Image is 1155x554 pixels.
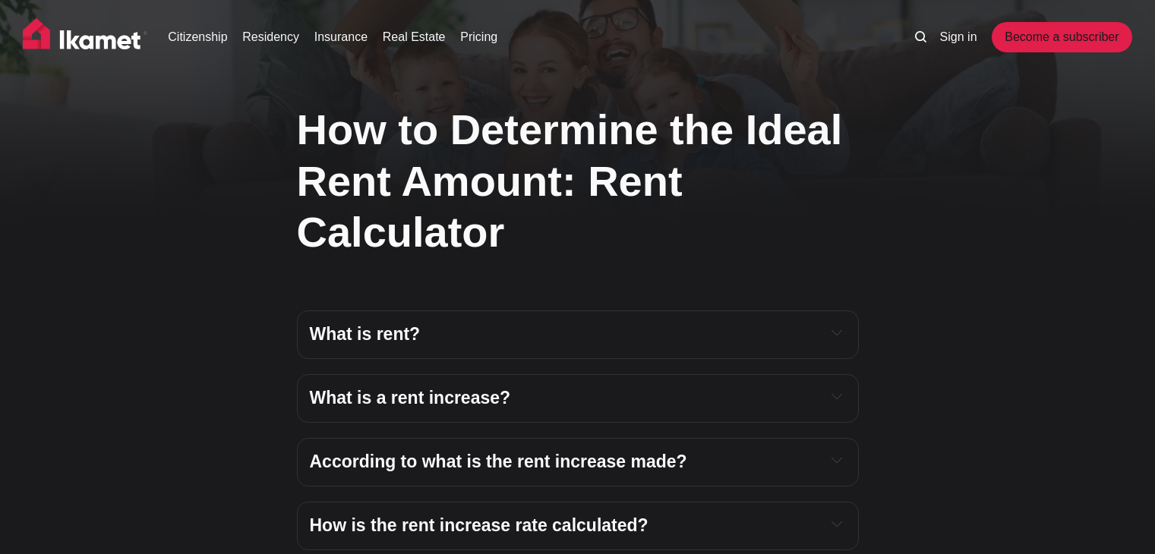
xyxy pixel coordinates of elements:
[314,28,368,46] a: Insurance
[383,28,446,46] a: Real Estate
[992,22,1131,52] a: Become a subscriber
[310,515,649,535] strong: How is the rent increase rate calculated?
[310,452,687,471] strong: According to what is the rent increase made?
[940,28,977,46] a: Sign in
[310,324,421,344] strong: What is rent?
[168,28,227,46] a: Citizenship
[460,28,497,46] a: Pricing
[23,18,147,56] img: Ikamet home
[242,28,299,46] a: Residency
[297,104,859,257] h1: How to Determine the Ideal Rent Amount: Rent Calculator
[310,388,511,408] strong: What is a rent increase?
